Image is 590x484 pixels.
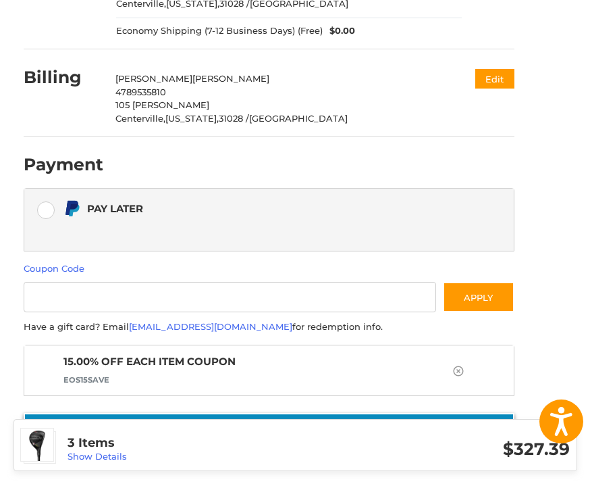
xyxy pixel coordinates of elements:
h3: $327.39 [319,439,570,460]
div: Pay Later [87,197,346,220]
img: Cobra Air-X 2 Hybrid [21,429,53,461]
span: [US_STATE], [165,113,219,124]
span: 4789535810 [115,87,166,97]
span: [PERSON_NAME] [192,73,269,84]
h2: Billing [24,67,103,88]
h3: 3 Items [68,435,319,451]
span: EOS15SAVE [63,375,109,385]
button: Edit [475,69,514,89]
span: $0.00 [323,24,355,38]
span: Coupon [63,354,448,370]
button: Complete order [24,413,514,452]
span: [PERSON_NAME] [115,73,192,84]
span: 105 [PERSON_NAME] [115,99,209,110]
img: Pay Later icon [63,200,80,217]
input: Gift Certificate or Coupon Code [24,282,437,312]
span: 31028 / [219,113,249,124]
a: Show Details [68,451,127,462]
div: Have a gift card? Email for redemption info. [24,320,514,334]
span: Centerville, [115,113,165,124]
span: [GEOGRAPHIC_DATA] [249,113,348,124]
a: Coupon Code [24,263,84,274]
span: Economy Shipping (7-12 Business Days) (Free) [116,24,323,38]
h2: Payment [24,154,103,175]
button: Apply [443,282,514,312]
span: 15.00% off each item [63,355,184,368]
a: [EMAIL_ADDRESS][DOMAIN_NAME] [129,321,292,332]
iframe: PayPal Message 2 [63,222,346,235]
